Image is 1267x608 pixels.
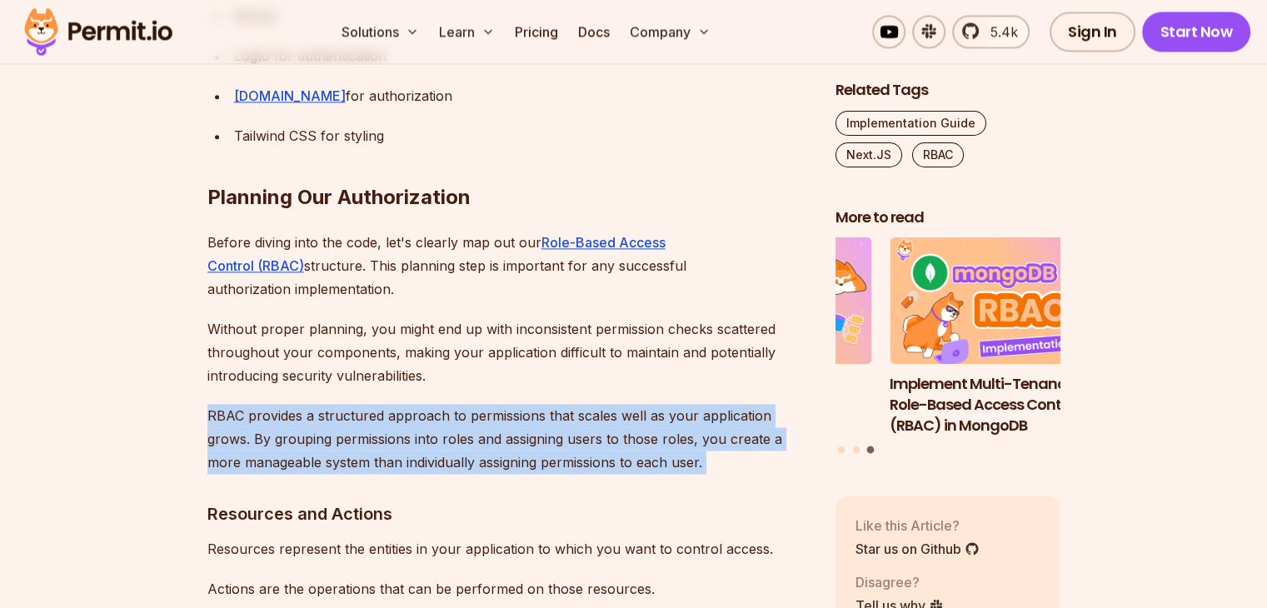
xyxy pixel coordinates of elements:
[912,142,964,167] a: RBAC
[647,374,872,436] h3: Policy-Based Access Control (PBAC) Isn’t as Great as You Think
[980,22,1018,42] span: 5.4k
[432,15,501,48] button: Learn
[836,238,1060,456] div: Posts
[207,404,809,474] p: RBAC provides a structured approach to permissions that scales well as your application grows. By...
[1142,12,1251,52] a: Start Now
[17,3,180,60] img: Permit logo
[647,238,872,436] li: 2 of 3
[571,15,616,48] a: Docs
[207,231,809,301] p: Before diving into the code, let's clearly map out our structure. This planning step is important...
[234,124,809,147] div: Tailwind CSS for styling
[508,15,565,48] a: Pricing
[836,207,1060,228] h2: More to read
[890,238,1115,436] li: 3 of 3
[1050,12,1135,52] a: Sign In
[207,317,809,387] p: Without proper planning, you might end up with inconsistent permission checks scattered throughou...
[890,238,1115,365] img: Implement Multi-Tenancy Role-Based Access Control (RBAC) in MongoDB
[623,15,717,48] button: Company
[647,238,872,365] img: Policy-Based Access Control (PBAC) Isn’t as Great as You Think
[867,446,875,454] button: Go to slide 3
[207,501,809,527] h3: Resources and Actions
[838,446,845,453] button: Go to slide 1
[855,516,980,536] p: Like this Article?
[890,374,1115,436] h3: Implement Multi-Tenancy Role-Based Access Control (RBAC) in MongoDB
[234,84,809,107] div: for authorization
[836,142,902,167] a: Next.JS
[234,87,346,104] a: [DOMAIN_NAME]
[335,15,426,48] button: Solutions
[952,15,1030,48] a: 5.4k
[836,111,986,136] a: Implementation Guide
[207,117,809,211] h2: Planning Our Authorization
[855,539,980,559] a: Star us on Github
[836,80,1060,101] h2: Related Tags
[853,446,860,453] button: Go to slide 2
[890,238,1115,436] a: Implement Multi-Tenancy Role-Based Access Control (RBAC) in MongoDBImplement Multi-Tenancy Role-B...
[855,572,944,592] p: Disagree?
[207,537,809,561] p: Resources represent the entities in your application to which you want to control access.
[207,577,809,601] p: Actions are the operations that can be performed on those resources.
